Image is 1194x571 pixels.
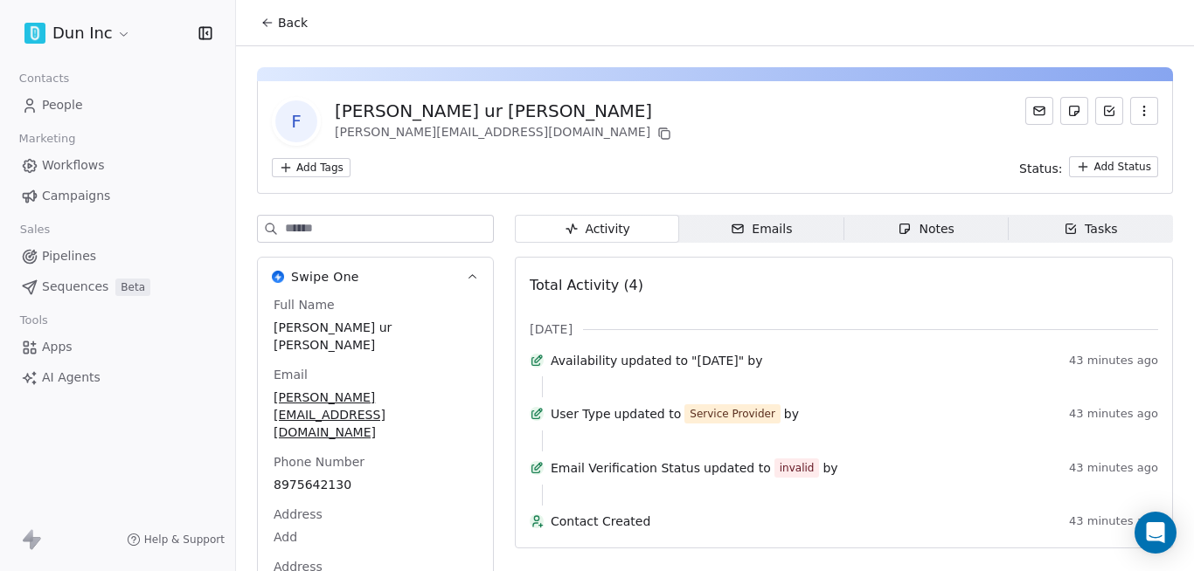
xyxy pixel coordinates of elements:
span: "[DATE]" [691,352,744,369]
span: 43 minutes ago [1069,461,1158,475]
img: Swipe One [272,271,284,283]
span: 43 minutes ago [1069,354,1158,368]
span: [PERSON_NAME][EMAIL_ADDRESS][DOMAIN_NAME] [274,389,477,441]
a: People [14,91,221,120]
span: Campaigns [42,187,110,205]
div: Emails [731,220,792,238]
div: Tasks [1064,220,1118,238]
div: [PERSON_NAME] ur [PERSON_NAME] [335,99,675,123]
span: Help & Support [144,533,225,547]
a: Pipelines [14,242,221,271]
button: Dun Inc [21,18,135,48]
div: invalid [780,459,815,477]
span: updated to [621,352,688,369]
span: by [784,405,799,423]
span: Total Activity (4) [530,277,643,293]
span: 8975642130 [274,476,477,493]
span: Swipe One [291,268,359,285]
div: Open Intercom Messenger [1135,512,1177,554]
span: Contacts [11,65,77,92]
span: Add [274,528,477,546]
span: Email [270,366,311,383]
span: Tools [12,307,55,334]
span: Sales [12,217,58,243]
a: Apps [14,333,221,361]
span: Back [278,14,308,31]
span: Email Verification Status [551,459,700,477]
span: Full Name [270,296,338,313]
div: [PERSON_NAME][EMAIL_ADDRESS][DOMAIN_NAME] [335,123,675,144]
span: People [42,96,83,114]
span: updated to [704,459,771,477]
span: Contact Created [551,513,1062,530]
span: Availability [551,352,617,369]
a: Help & Support [127,533,225,547]
span: Address [270,506,326,523]
span: Workflows [42,156,105,175]
img: twitter.png [24,23,45,44]
span: [DATE] [530,320,573,338]
span: 43 minutes ago [1069,407,1158,421]
span: Beta [115,279,150,296]
span: by [747,352,762,369]
button: Add Tags [272,158,351,177]
a: Campaigns [14,182,221,210]
span: updated to [614,405,682,423]
span: AI Agents [42,368,101,387]
span: by [823,459,837,477]
div: Service Provider [690,405,775,423]
button: Add Status [1069,156,1158,177]
span: Dun Inc [52,22,113,45]
a: Workflows [14,151,221,180]
div: Notes [898,220,954,238]
a: AI Agents [14,363,221,392]
a: SequencesBeta [14,272,221,301]
button: Back [250,7,318,38]
span: [PERSON_NAME] ur [PERSON_NAME] [274,319,477,354]
span: f [275,100,317,142]
span: Status: [1019,160,1062,177]
span: Phone Number [270,453,368,471]
span: Apps [42,338,73,356]
span: User Type [551,405,611,423]
span: Pipelines [42,247,96,265]
span: Marketing [11,126,83,152]
span: 43 minutes ago [1069,514,1158,528]
span: Sequences [42,278,108,296]
button: Swipe OneSwipe One [258,258,493,296]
